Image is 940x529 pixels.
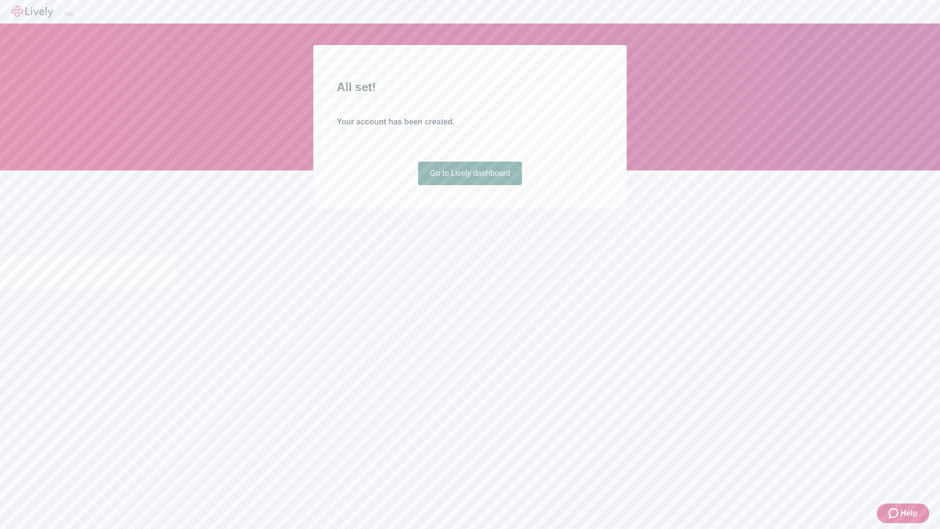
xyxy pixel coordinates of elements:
[900,507,917,519] span: Help
[418,162,522,185] a: Go to Lively dashboard
[12,6,53,18] img: Lively
[65,12,72,15] button: Log out
[889,507,900,519] svg: Zendesk support icon
[337,116,603,128] h4: Your account has been created.
[337,78,603,96] h2: All set!
[877,504,929,523] button: Zendesk support iconHelp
